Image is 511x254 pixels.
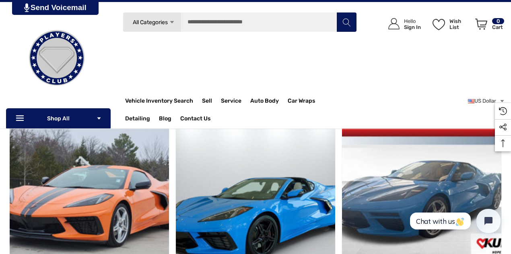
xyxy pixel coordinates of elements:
a: Contact Us [180,115,210,124]
svg: Wish List [433,19,445,30]
a: USD [468,93,505,109]
span: Car Wraps [288,97,315,106]
p: 0 [492,18,504,24]
svg: Top [495,139,511,147]
a: Car Wraps [288,93,324,109]
svg: Recently Viewed [499,107,507,115]
a: Detailing [125,111,159,127]
span: Service [221,97,241,106]
a: Cart with 0 items [472,10,505,41]
a: Auto Body [250,93,288,109]
a: Blog [159,115,171,124]
iframe: Tidio Chat [401,202,507,240]
img: Players Club | Cars For Sale [16,18,97,98]
a: Service [221,93,250,109]
a: Sell [202,93,221,109]
a: Vehicle Inventory Search [125,97,193,106]
p: Wish List [449,18,471,30]
svg: Icon Arrow Down [96,116,102,121]
span: Detailing [125,115,150,124]
span: Sell [202,97,212,106]
p: Sign In [404,24,421,30]
svg: Icon Arrow Down [169,19,175,25]
a: All Categories Icon Arrow Down Icon Arrow Up [123,12,181,32]
span: Auto Body [250,97,279,106]
p: Cart [492,24,504,30]
svg: Social Media [499,123,507,131]
svg: Icon User Account [388,18,400,29]
svg: Icon Line [15,114,27,123]
span: All Categories [133,19,168,26]
button: Search [336,12,356,32]
img: PjwhLS0gR2VuZXJhdG9yOiBHcmF2aXQuaW8gLS0+PHN2ZyB4bWxucz0iaHR0cDovL3d3dy53My5vcmcvMjAwMC9zdmciIHhtb... [24,3,29,12]
a: Wish List Wish List [429,10,472,38]
a: Sign in [379,10,425,38]
p: Hello [404,18,421,24]
svg: Review Your Cart [475,19,487,30]
p: Shop All [6,108,111,128]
